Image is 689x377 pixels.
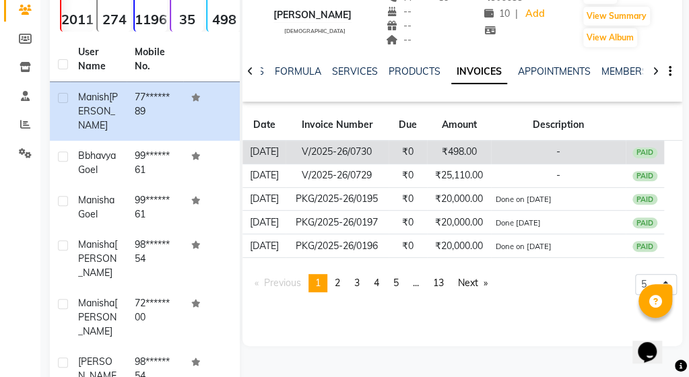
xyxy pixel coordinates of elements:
span: 2 [335,277,340,289]
th: Mobile No. [127,37,183,82]
iframe: chat widget [632,323,676,364]
td: V/2025-26/0729 [286,164,388,187]
span: [PERSON_NAME] [78,297,117,337]
span: Manisha [78,238,114,250]
small: Done on [DATE] [495,195,551,204]
span: 10 [484,7,510,20]
td: ₹498.00 [427,141,491,164]
span: Manisha [78,194,114,206]
a: INVOICES [451,60,507,84]
a: MEMBERSHIP [601,65,664,77]
td: ₹20,000.00 [427,187,491,211]
span: -- [386,34,412,46]
td: ₹0 [389,211,428,234]
span: Goel [78,164,98,176]
th: Due [389,110,428,141]
span: [DEMOGRAPHIC_DATA] [284,28,346,34]
a: PRODUCTS [389,65,440,77]
span: Manisha [78,297,114,309]
td: ₹20,000.00 [427,211,491,234]
strong: 274 [98,11,130,28]
td: PKG/2025-26/0196 [286,234,388,258]
span: - [556,169,560,181]
span: 4 [374,277,379,289]
th: Amount [427,110,491,141]
td: [DATE] [242,187,286,211]
span: -- [386,5,412,18]
div: PAID [632,194,658,205]
td: ₹0 [389,164,428,187]
td: V/2025-26/0730 [286,141,388,164]
td: ₹0 [389,234,428,258]
th: Invoice Number [286,110,388,141]
span: Manish [78,91,109,103]
span: Goel [78,208,98,220]
strong: 2011 [61,11,94,28]
td: [DATE] [242,211,286,234]
span: Previous [264,277,301,289]
div: [PERSON_NAME] [273,8,352,22]
span: [PERSON_NAME] [78,91,118,131]
small: Done [DATE] [495,218,540,228]
div: PAID [632,171,658,182]
td: ₹0 [389,141,428,164]
a: APPOINTMENTS [518,65,591,77]
span: | [515,7,518,21]
button: View Album [583,28,637,47]
strong: 35 [171,11,203,28]
small: Done on [DATE] [495,242,551,251]
th: Description [491,110,626,141]
div: PAID [632,147,658,158]
th: Date [242,110,286,141]
button: View Summary [583,7,650,26]
a: Next [451,274,494,292]
td: [DATE] [242,164,286,187]
span: 1 [315,277,321,289]
span: ... [413,277,419,289]
span: 5 [393,277,399,289]
td: ₹25,110.00 [427,164,491,187]
a: SERVICES [332,65,378,77]
td: PKG/2025-26/0197 [286,211,388,234]
a: FORMULA [275,65,321,77]
span: -- [386,20,412,32]
span: 13 [433,277,444,289]
td: PKG/2025-26/0195 [286,187,388,211]
span: 3 [354,277,360,289]
span: Bbhavya [78,149,116,162]
strong: 498 [207,11,240,28]
span: - [556,145,560,158]
nav: Pagination [248,274,495,292]
td: [DATE] [242,141,286,164]
div: PAID [632,217,658,228]
span: [PERSON_NAME] [78,238,117,279]
strong: 1196 [135,11,167,28]
div: PAID [632,241,658,252]
td: [DATE] [242,234,286,258]
td: ₹20,000.00 [427,234,491,258]
th: User Name [70,37,127,82]
a: Add [523,5,547,24]
td: ₹0 [389,187,428,211]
